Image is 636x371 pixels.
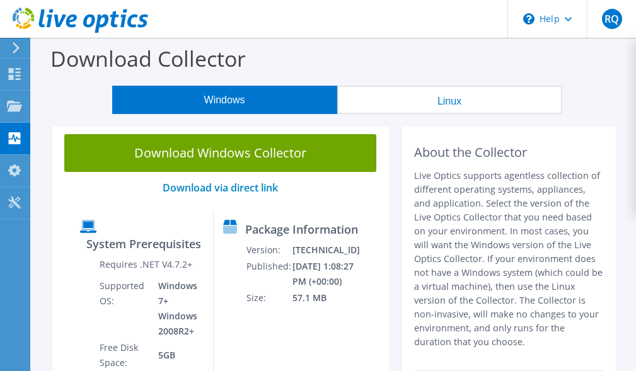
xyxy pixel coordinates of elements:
label: Package Information [245,223,358,236]
td: [TECHNICAL_ID] [292,242,361,258]
svg: \n [523,13,535,25]
td: Windows 7+ Windows 2008R2+ [149,278,204,340]
td: 57.1 MB [292,290,361,306]
label: Download Collector [50,44,246,73]
td: Free Disk Space: [99,340,149,371]
td: 5GB [149,340,204,371]
td: Published: [246,258,292,290]
td: Version: [246,242,292,258]
h2: About the Collector [414,145,603,160]
td: Supported OS: [99,278,149,340]
p: Live Optics supports agentless collection of different operating systems, appliances, and applica... [414,169,603,349]
td: Size: [246,290,292,306]
td: [DATE] 1:08:27 PM (+00:00) [292,258,361,290]
label: System Prerequisites [86,237,201,250]
a: Download Windows Collector [64,134,376,172]
span: RQ [602,9,622,29]
a: Download via direct link [163,181,278,195]
label: Requires .NET V4.7.2+ [100,258,192,271]
button: Windows [112,86,337,114]
button: Linux [337,86,562,114]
